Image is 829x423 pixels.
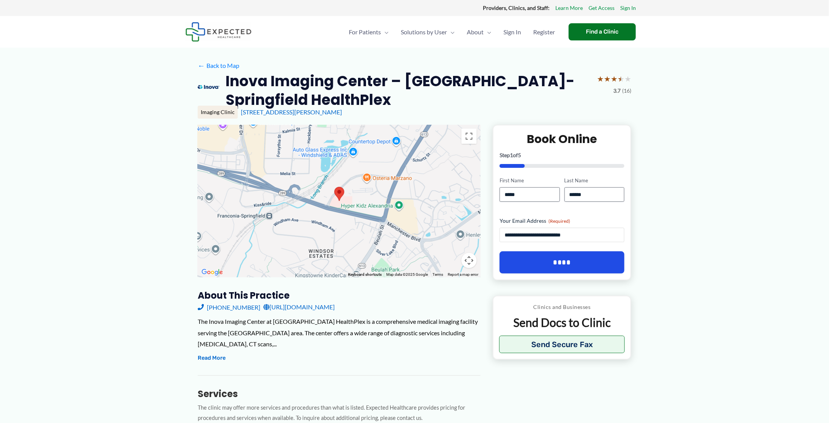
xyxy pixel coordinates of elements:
button: Map camera controls [461,253,477,268]
span: ★ [618,72,624,86]
button: Toggle fullscreen view [461,129,477,144]
a: Sign In [620,3,636,13]
span: ★ [604,72,611,86]
div: The Inova Imaging Center at [GEOGRAPHIC_DATA] HealthPlex is a comprehensive medical imaging facil... [198,316,481,350]
h2: Book Online [500,132,624,146]
span: Sign In [503,19,521,45]
span: 1 [510,152,513,158]
span: Register [533,19,555,45]
span: (16) [622,86,631,96]
a: Sign In [497,19,527,45]
img: Expected Healthcare Logo - side, dark font, small [185,22,252,42]
span: For Patients [349,19,381,45]
a: AboutMenu Toggle [461,19,497,45]
div: Imaging Clinic [198,106,238,119]
label: Your Email Address [500,217,624,225]
h3: About this practice [198,290,481,301]
a: Open this area in Google Maps (opens a new window) [200,267,225,277]
a: Find a Clinic [569,23,636,40]
span: ★ [624,72,631,86]
span: ← [198,62,205,69]
span: (Required) [548,218,570,224]
span: 3.7 [613,86,621,96]
span: About [467,19,484,45]
a: [URL][DOMAIN_NAME] [263,301,335,313]
nav: Primary Site Navigation [343,19,561,45]
a: [STREET_ADDRESS][PERSON_NAME] [241,108,342,116]
a: For PatientsMenu Toggle [343,19,395,45]
strong: Providers, Clinics, and Staff: [483,5,550,11]
label: Last Name [564,177,624,184]
span: Menu Toggle [447,19,455,45]
p: Clinics and Businesses [499,302,625,312]
button: Read More [198,354,226,363]
p: Send Docs to Clinic [499,315,625,330]
a: ←Back to Map [198,60,239,71]
button: Keyboard shortcuts [348,272,382,277]
span: Menu Toggle [381,19,389,45]
p: Step of [500,153,624,158]
a: [PHONE_NUMBER] [198,301,260,313]
a: Get Access [589,3,614,13]
span: Menu Toggle [484,19,491,45]
label: First Name [500,177,560,184]
a: Solutions by UserMenu Toggle [395,19,461,45]
h2: Inova Imaging Center – [GEOGRAPHIC_DATA]-Springfield HealthPlex [226,72,591,109]
button: Send Secure Fax [499,336,625,353]
span: Solutions by User [401,19,447,45]
a: Learn More [555,3,583,13]
a: Register [527,19,561,45]
span: 5 [518,152,521,158]
img: Google [200,267,225,277]
span: Map data ©2025 Google [386,272,428,277]
a: Report a map error [448,272,478,277]
span: ★ [611,72,618,86]
span: ★ [597,72,604,86]
a: Terms [432,272,443,277]
h3: Services [198,388,481,400]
